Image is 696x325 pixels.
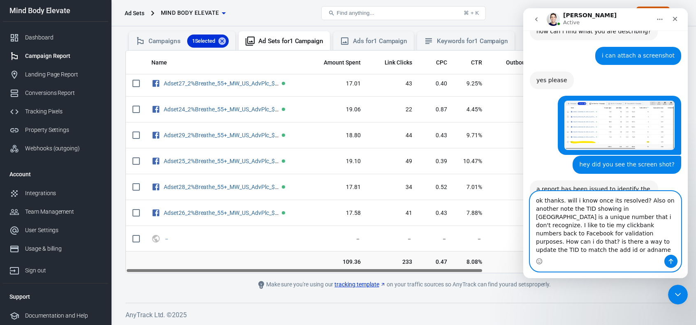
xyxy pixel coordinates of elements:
[258,37,323,46] div: Ad Sets for 1 Campaign
[471,59,482,67] span: CTR
[164,184,280,189] span: Adset28_2%Breathe_55+_MW_US_AdvPlc_$15
[374,80,413,88] span: 43
[282,82,285,85] span: Active
[151,104,160,114] svg: Facebook Ads
[164,106,280,112] span: Adset24_2%Breathe_55+_MW_US_AdvPlc_$15
[313,258,361,266] span: 109.36
[313,80,361,88] span: 17.01
[460,183,482,191] span: 7.01%
[3,121,108,139] a: Property Settings
[164,184,281,190] a: Adset28_2%Breathe_55+_MW_US_AdvPlc_$15
[385,58,413,67] span: The number of clicks on links within the ad that led to advertiser-specified destinations
[218,280,589,290] div: Make sure you're using our on your traffic sources so AnyTrack can find your ad sets properly.
[374,131,413,140] span: 44
[151,59,167,67] span: Name
[523,8,688,278] iframe: Intercom live chat
[164,80,281,87] a: Adset27_2%Breathe_55+_MW_US_AdvPlc_$15
[187,37,220,45] span: 1 Selected
[25,107,102,116] div: Tracking Pixels
[282,211,285,214] span: Active
[125,9,144,17] div: Ad Sets
[374,58,413,67] span: The number of clicks on links within the ad that led to advertiser-specified destinations
[164,158,280,164] span: Adset25_2%Breathe_55+_MW_US_AdvPlc_$15
[460,209,482,217] span: 7.88%
[460,258,482,266] span: 8.08%
[336,10,374,16] span: Find anything...
[425,183,447,191] span: 0.52
[164,235,171,241] span: －
[374,157,413,166] span: 49
[313,235,361,243] span: －
[25,244,102,253] div: Usage & billing
[324,58,361,67] span: The estimated total amount of money you've spent on your campaign, ad set or ad during its schedule.
[3,258,108,280] a: Sign out
[506,59,544,67] span: OutboundClick
[282,159,285,163] span: Active
[436,58,447,67] span: The average cost for each link click
[495,235,553,243] span: 35
[3,287,108,307] li: Support
[161,8,219,18] span: Mind Body Elevate
[471,58,482,67] span: The percentage of times people saw your ad and performed a link click
[3,240,108,258] a: Usage & billing
[164,132,281,138] a: Adset29_2%Breathe_55+_MW_US_AdvPlc_$15
[425,258,447,266] span: 0.47
[313,106,361,114] span: 19.06
[164,210,281,216] a: Adset26_2%Breathe_55+_MW_US_AdvPlc_$15
[668,285,688,304] iframe: Intercom live chat
[25,33,102,42] div: Dashboard
[324,59,361,67] span: Amount Spent
[164,235,169,242] a: －
[151,182,160,192] svg: Facebook Ads
[3,28,108,47] a: Dashboard
[164,158,281,164] a: Adset25_2%Breathe_55+_MW_US_AdvPlc_$15
[3,7,108,14] div: Mind Body Elevate
[321,6,486,20] button: Find anything...⌘ + K
[164,210,280,215] span: Adset26_2%Breathe_55+_MW_US_AdvPlc_$15
[495,106,553,114] span: 8
[3,184,108,203] a: Integrations
[3,203,108,221] a: Team Management
[313,183,361,191] span: 17.81
[385,59,413,67] span: Link Clicks
[151,78,160,88] svg: Facebook Ads
[425,157,447,166] span: 0.39
[460,235,482,243] span: －
[460,80,482,88] span: 9.25%
[164,80,280,86] span: Adset27_2%Breathe_55+_MW_US_AdvPlc_$15
[460,131,482,140] span: 9.71%
[374,183,413,191] span: 34
[148,35,229,48] div: Campaigns
[495,183,553,191] span: 12
[374,106,413,114] span: 22
[151,59,178,67] span: Name
[25,189,102,198] div: Integrations
[374,235,413,243] span: －
[282,108,285,111] span: Active
[313,209,361,217] span: 17.58
[25,126,102,134] div: Property Settings
[25,226,102,235] div: User Settings
[151,208,160,218] svg: Facebook Ads
[3,84,108,102] a: Conversions Report
[3,164,108,184] li: Account
[3,139,108,158] a: Webhooks (outgoing)
[464,10,479,16] div: ⌘ + K
[126,51,681,273] div: scrollable content
[425,235,447,243] span: －
[3,65,108,84] a: Landing Page Report
[25,144,102,153] div: Webhooks (outgoing)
